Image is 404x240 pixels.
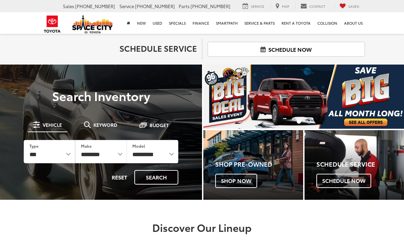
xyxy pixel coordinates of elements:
[295,3,330,10] a: Contact
[132,143,145,149] label: Model
[341,12,366,34] a: About Us
[134,12,149,34] a: New
[203,130,303,200] div: Toyota
[309,4,325,9] span: Contact
[251,4,264,9] span: Service
[134,170,178,185] button: Search
[124,12,134,34] a: Home
[203,65,404,129] section: Carousel section with vehicle pictures - may contain disclaimers.
[241,12,278,34] a: Service & Parts
[135,3,175,9] span: [PHONE_NUMBER]
[43,222,361,233] h2: Discover Our Lineup
[282,4,289,9] span: Map
[212,12,241,34] a: SmartPath
[190,3,230,9] span: [PHONE_NUMBER]
[75,3,115,9] span: [PHONE_NUMBER]
[314,12,341,34] a: Collision
[203,65,404,129] img: Big Deal Sales Event
[189,12,212,34] a: Finance
[207,42,365,57] a: Schedule Now
[316,174,371,188] span: Schedule Now
[297,119,301,124] li: Go to slide number 1.
[215,174,257,188] span: Shop Now
[278,12,314,34] a: Rent a Toyota
[203,65,404,129] div: carousel slide number 1 of 2
[270,3,294,10] a: Map
[203,78,233,115] button: Click to view previous picture.
[93,122,117,127] span: Keyword
[150,123,169,127] span: Budget
[39,44,197,52] h2: Schedule Service
[334,3,364,10] a: My Saved Vehicles
[203,130,303,200] a: Shop Pre-Owned Shop Now
[374,78,404,115] button: Click to view next picture.
[81,143,92,149] label: Make
[63,3,74,9] span: Sales
[14,89,188,102] h3: Search Inventory
[40,13,65,35] img: Toyota
[119,3,134,9] span: Service
[179,3,189,9] span: Parts
[165,12,189,34] a: Specials
[29,143,39,149] label: Type
[149,12,165,34] a: Used
[106,170,133,185] button: Reset
[43,122,62,127] span: Vehicle
[72,15,113,33] img: Space City Toyota
[307,119,311,124] li: Go to slide number 2.
[348,4,359,9] span: Saved
[238,3,269,10] a: Service
[215,161,303,168] h4: Shop Pre-Owned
